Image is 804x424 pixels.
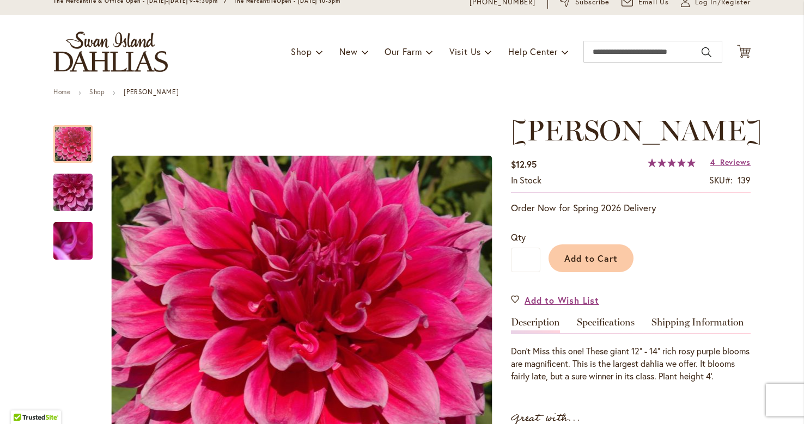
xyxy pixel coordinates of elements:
span: Shop [291,46,312,57]
div: EMORY PAUL [53,163,103,211]
a: Shop [89,88,105,96]
span: 4 [710,157,715,167]
strong: [PERSON_NAME] [124,88,179,96]
img: EMORY PAUL [34,163,112,222]
span: Reviews [720,157,751,167]
div: Don't Miss this one! These giant 12" - 14" rich rosy purple blooms are magnificent. This is the l... [511,345,751,383]
a: Specifications [577,317,635,333]
button: Add to Cart [549,244,634,272]
span: $12.95 [511,158,537,170]
a: store logo [53,32,168,72]
strong: SKU [709,174,733,186]
a: Add to Wish List [511,294,599,306]
div: EMORY PAUL [53,114,103,163]
span: Help Center [508,46,558,57]
a: Description [511,317,560,333]
span: In stock [511,174,541,186]
div: Availability [511,174,541,187]
span: [PERSON_NAME] [511,113,762,148]
iframe: Launch Accessibility Center [8,385,39,416]
span: Qty [511,231,526,243]
a: 4 Reviews [710,157,751,167]
span: New [339,46,357,57]
span: Our Farm [385,46,422,57]
p: Order Now for Spring 2026 Delivery [511,201,751,214]
span: Add to Cart [564,253,618,264]
a: Home [53,88,70,96]
span: Visit Us [449,46,481,57]
div: 100% [648,158,696,167]
span: Add to Wish List [525,294,599,306]
div: Detailed Product Info [511,317,751,383]
div: 139 [738,174,751,187]
div: EMORY PAUL [53,211,93,260]
img: EMORY PAUL [34,212,112,271]
a: Shipping Information [651,317,744,333]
